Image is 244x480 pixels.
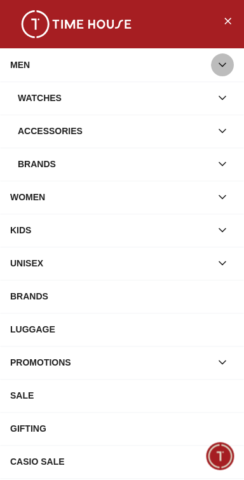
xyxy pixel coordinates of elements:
button: Close Menu [217,10,238,31]
div: LUGGAGE [10,318,234,341]
div: MEN [10,53,211,76]
div: KIDS [10,219,211,242]
div: Watches [18,86,211,109]
img: ... [13,10,140,38]
div: CASIO SALE [10,450,234,473]
div: WOMEN [10,186,211,209]
div: Accessories [18,120,211,142]
div: BRANDS [10,285,234,308]
div: Brands [18,153,211,175]
div: SALE [10,384,234,407]
div: UNISEX [10,252,211,275]
div: Chat Widget [207,442,234,470]
div: GIFTING [10,417,234,440]
div: PROMOTIONS [10,351,211,374]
